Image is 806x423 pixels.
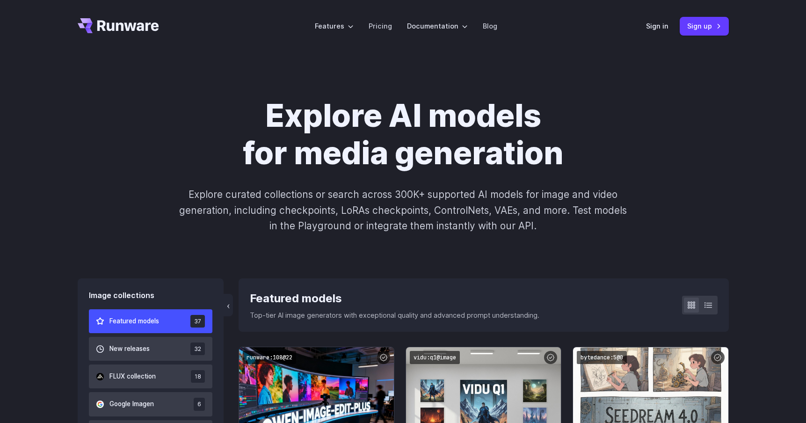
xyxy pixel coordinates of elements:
[109,372,156,382] span: FLUX collection
[109,399,154,409] span: Google Imagen
[680,17,729,35] a: Sign up
[89,392,213,416] button: Google Imagen 6
[78,18,159,33] a: Go to /
[483,21,497,31] a: Blog
[194,398,205,410] span: 6
[190,343,205,355] span: 32
[243,351,296,365] code: runware:108@22
[109,316,159,327] span: Featured models
[89,309,213,333] button: Featured models 37
[190,315,205,328] span: 37
[407,21,468,31] label: Documentation
[89,290,213,302] div: Image collections
[89,337,213,361] button: New releases 32
[191,370,205,383] span: 18
[143,97,664,172] h1: Explore AI models for media generation
[646,21,668,31] a: Sign in
[89,365,213,388] button: FLUX collection 18
[250,310,539,321] p: Top-tier AI image generators with exceptional quality and advanced prompt understanding.
[109,344,150,354] span: New releases
[250,290,539,307] div: Featured models
[410,351,460,365] code: vidu:q1@image
[224,294,233,316] button: ‹
[577,351,627,365] code: bytedance:5@0
[315,21,354,31] label: Features
[369,21,392,31] a: Pricing
[175,187,631,233] p: Explore curated collections or search across 300K+ supported AI models for image and video genera...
